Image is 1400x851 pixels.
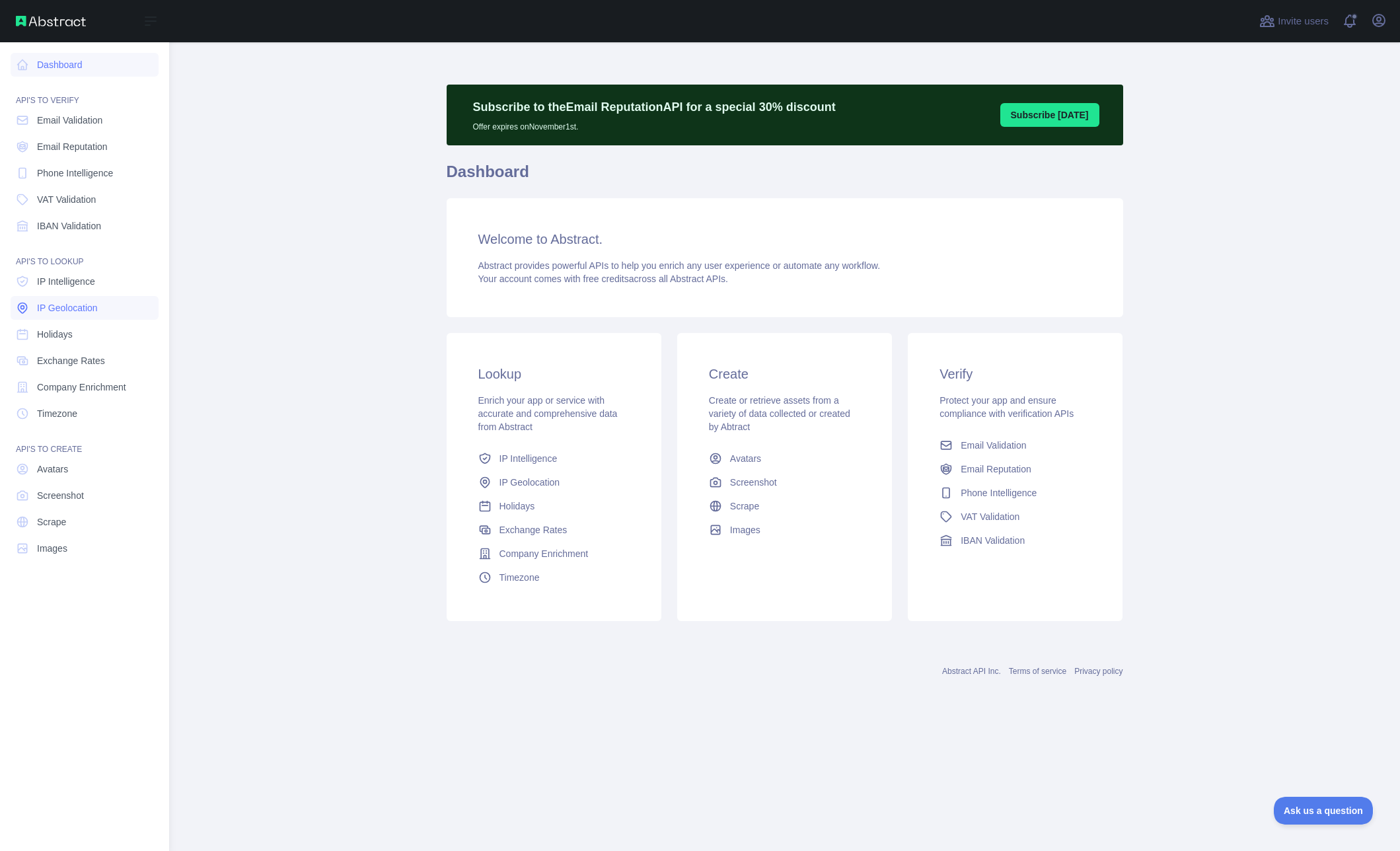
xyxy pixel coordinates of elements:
[961,439,1026,452] span: Email Validation
[37,219,101,233] span: IBAN Validation
[934,481,1096,505] a: Phone Intelligence
[934,505,1096,529] a: VAT Validation
[730,452,761,465] span: Avatars
[942,667,1001,676] a: Abstract API Inc.
[37,193,96,206] span: VAT Validation
[961,510,1019,523] span: VAT Validation
[1000,103,1099,127] button: Subscribe [DATE]
[939,395,1074,419] span: Protect your app and ensure compliance with verification APIs
[16,16,86,26] img: Abstract API
[704,494,866,518] a: Scrape
[961,486,1037,499] span: Phone Intelligence
[730,476,777,489] span: Screenshot
[934,529,1096,552] a: IBAN Validation
[499,523,568,536] span: Exchange Rates
[473,542,635,566] a: Company Enrichment
[704,447,866,470] a: Avatars
[478,260,881,271] span: Abstract provides powerful APIs to help you enrich any user experience or automate any workflow.
[11,484,159,507] a: Screenshot
[11,349,159,373] a: Exchange Rates
[37,515,66,529] span: Scrape
[11,536,159,560] a: Images
[473,98,836,116] p: Subscribe to the Email Reputation API for a special 30 % discount
[478,365,630,383] h3: Lookup
[704,470,866,494] a: Screenshot
[961,462,1031,476] span: Email Reputation
[11,214,159,238] a: IBAN Validation
[478,274,728,284] span: Your account comes with across all Abstract APIs.
[473,116,836,132] p: Offer expires on November 1st.
[11,240,159,267] div: API'S TO LOOKUP
[11,161,159,185] a: Phone Intelligence
[499,499,535,513] span: Holidays
[11,510,159,534] a: Scrape
[37,275,95,288] span: IP Intelligence
[37,489,84,502] span: Screenshot
[709,365,860,383] h3: Create
[1074,667,1123,676] a: Privacy policy
[11,135,159,159] a: Email Reputation
[499,476,560,489] span: IP Geolocation
[37,542,67,555] span: Images
[37,381,126,394] span: Company Enrichment
[730,499,759,513] span: Scrape
[730,523,760,536] span: Images
[473,566,635,589] a: Timezone
[473,494,635,518] a: Holidays
[473,518,635,542] a: Exchange Rates
[37,166,113,180] span: Phone Intelligence
[709,395,850,432] span: Create or retrieve assets from a variety of data collected or created by Abtract
[37,140,108,153] span: Email Reputation
[447,161,1123,193] h1: Dashboard
[934,457,1096,481] a: Email Reputation
[11,108,159,132] a: Email Validation
[37,114,102,127] span: Email Validation
[473,470,635,494] a: IP Geolocation
[1009,667,1066,676] a: Terms of service
[499,547,589,560] span: Company Enrichment
[37,407,77,420] span: Timezone
[11,188,159,211] a: VAT Validation
[11,296,159,320] a: IP Geolocation
[934,433,1096,457] a: Email Validation
[11,375,159,399] a: Company Enrichment
[478,395,618,432] span: Enrich your app or service with accurate and comprehensive data from Abstract
[499,571,540,584] span: Timezone
[37,328,73,341] span: Holidays
[11,457,159,481] a: Avatars
[583,274,629,284] span: free credits
[499,452,558,465] span: IP Intelligence
[1278,14,1329,29] span: Invite users
[11,428,159,455] div: API'S TO CREATE
[11,53,159,77] a: Dashboard
[11,79,159,106] div: API'S TO VERIFY
[704,518,866,542] a: Images
[1257,11,1331,32] button: Invite users
[11,402,159,425] a: Timezone
[37,462,68,476] span: Avatars
[11,322,159,346] a: Holidays
[37,354,105,367] span: Exchange Rates
[11,270,159,293] a: IP Intelligence
[961,534,1025,547] span: IBAN Validation
[1274,797,1374,825] iframe: Toggle Customer Support
[37,301,98,314] span: IP Geolocation
[473,447,635,470] a: IP Intelligence
[939,365,1091,383] h3: Verify
[478,230,1091,248] h3: Welcome to Abstract.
